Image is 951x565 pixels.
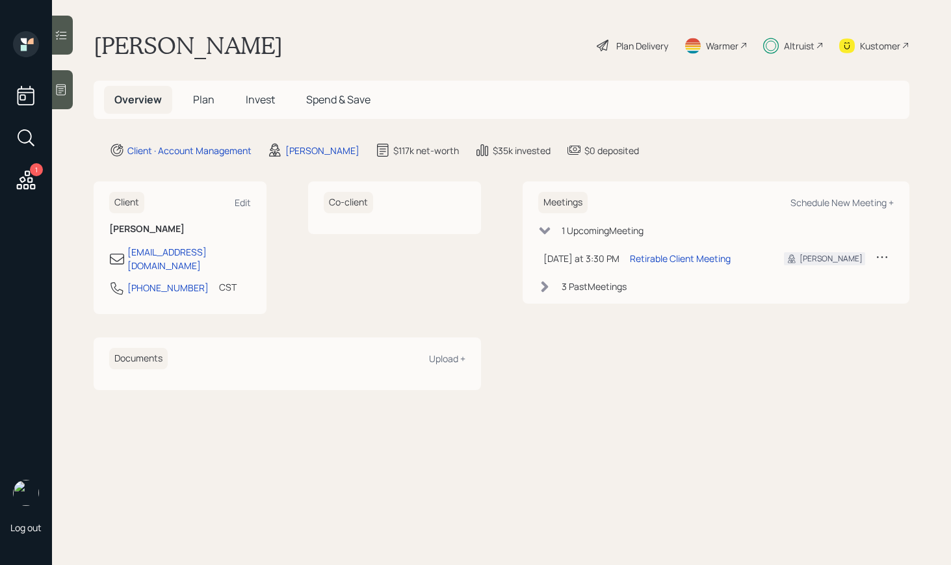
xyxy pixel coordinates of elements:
h6: Client [109,192,144,213]
div: [EMAIL_ADDRESS][DOMAIN_NAME] [127,245,251,272]
h6: Documents [109,348,168,369]
div: [PHONE_NUMBER] [127,281,209,295]
div: $117k net-worth [393,144,459,157]
div: [DATE] at 3:30 PM [543,252,619,265]
span: Spend & Save [306,92,371,107]
div: Warmer [706,39,738,53]
div: Schedule New Meeting + [790,196,894,209]
div: 3 Past Meeting s [562,280,627,293]
div: Client · Account Management [127,144,252,157]
h1: [PERSON_NAME] [94,31,283,60]
div: Plan Delivery [616,39,668,53]
h6: Co-client [324,192,373,213]
div: [PERSON_NAME] [285,144,359,157]
div: Upload + [429,352,465,365]
h6: Meetings [538,192,588,213]
div: Log out [10,521,42,534]
div: Retirable Client Meeting [630,252,731,265]
div: Kustomer [860,39,900,53]
span: Invest [246,92,275,107]
h6: [PERSON_NAME] [109,224,251,235]
span: Overview [114,92,162,107]
span: Plan [193,92,215,107]
div: Edit [235,196,251,209]
div: $0 deposited [584,144,639,157]
div: 1 [30,163,43,176]
img: aleksandra-headshot.png [13,480,39,506]
div: Altruist [784,39,814,53]
div: CST [219,280,237,294]
div: $35k invested [493,144,551,157]
div: 1 Upcoming Meeting [562,224,644,237]
div: [PERSON_NAME] [800,253,863,265]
